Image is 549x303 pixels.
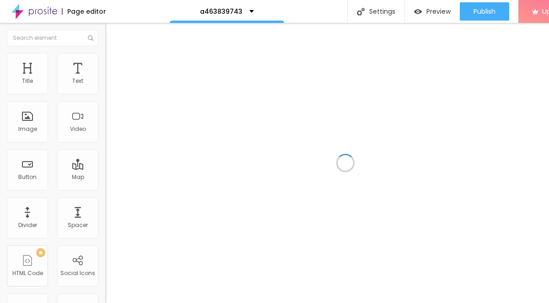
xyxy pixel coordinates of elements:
div: Video [70,126,86,132]
button: Publish [460,2,509,21]
img: Icone [88,35,93,41]
div: Title [22,78,33,84]
div: Spacer [68,222,88,228]
p: a463839743 [200,8,242,15]
div: Image [18,126,37,132]
div: Button [18,174,37,180]
div: Social Icons [60,270,95,276]
span: Preview [426,8,451,15]
img: view-1.svg [414,8,422,16]
div: Divider [18,222,37,228]
span: Publish [474,8,495,15]
img: Icone [357,8,365,16]
div: Map [72,174,84,180]
input: Search element [7,30,98,46]
div: Page editor [62,8,106,15]
div: HTML Code [12,270,43,276]
button: Preview [405,2,460,21]
div: Text [72,78,83,84]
